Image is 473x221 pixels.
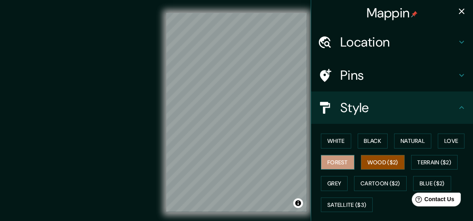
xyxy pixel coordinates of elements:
button: Grey [321,176,348,191]
button: Wood ($2) [361,155,405,170]
button: Cartoon ($2) [354,176,407,191]
button: Forest [321,155,354,170]
h4: Mappin [367,5,418,21]
button: Satellite ($3) [321,198,373,212]
img: pin-icon.png [411,11,418,17]
button: White [321,134,351,149]
button: Love [438,134,465,149]
h4: Style [340,100,457,116]
div: Location [311,26,473,58]
h4: Pins [340,67,457,83]
iframe: Help widget launcher [401,189,464,212]
canvas: Map [166,13,307,212]
button: Black [358,134,388,149]
button: Natural [394,134,431,149]
button: Terrain ($2) [411,155,458,170]
button: Blue ($2) [413,176,451,191]
button: Toggle attribution [293,198,303,208]
h4: Location [340,34,457,50]
div: Style [311,91,473,124]
div: Pins [311,59,473,91]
